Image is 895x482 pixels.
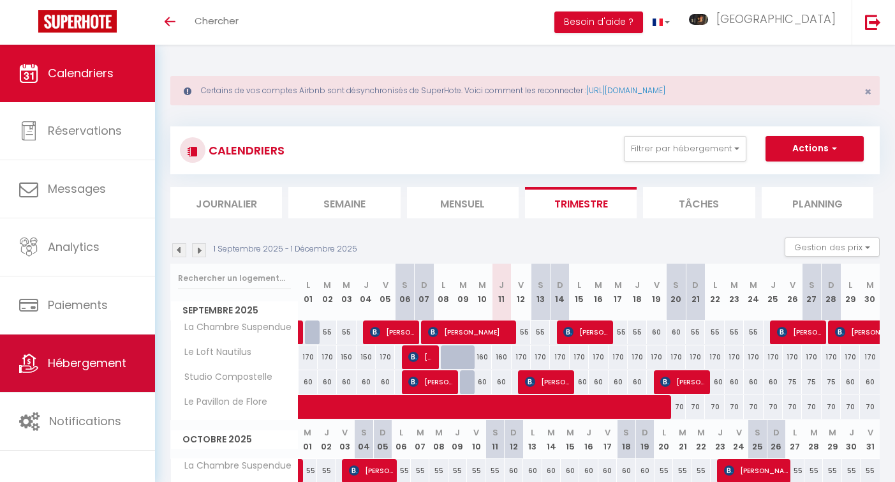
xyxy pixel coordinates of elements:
[492,345,511,369] div: 160
[467,420,485,459] th: 10
[686,345,705,369] div: 170
[841,345,860,369] div: 170
[736,426,742,439] abbr: V
[523,420,542,459] th: 13
[783,345,802,369] div: 170
[861,420,880,459] th: 31
[214,243,357,255] p: 1 Septembre 2025 - 1 Décembre 2025
[557,279,563,291] abbr: D
[318,320,337,344] div: 55
[598,420,617,459] th: 17
[392,420,410,459] th: 06
[628,370,647,394] div: 60
[686,320,705,344] div: 55
[673,420,692,459] th: 21
[609,345,628,369] div: 170
[718,426,723,439] abbr: J
[505,420,523,459] th: 12
[725,264,744,320] th: 23
[790,279,795,291] abbr: V
[579,420,598,459] th: 16
[380,426,386,439] abbr: D
[337,370,356,394] div: 60
[823,420,841,459] th: 29
[376,370,395,394] div: 60
[730,279,738,291] abbr: M
[454,264,473,320] th: 09
[299,420,317,459] th: 01
[860,264,880,320] th: 30
[822,345,841,369] div: 170
[764,264,783,320] th: 25
[428,320,514,344] span: [PERSON_NAME]
[336,420,354,459] th: 03
[864,84,871,100] span: ×
[783,264,802,320] th: 26
[306,279,310,291] abbr: L
[771,279,776,291] abbr: J
[713,279,717,291] abbr: L
[566,426,574,439] abbr: M
[408,370,454,394] span: [PERSON_NAME]
[364,279,369,291] abbr: J
[692,420,711,459] th: 22
[647,320,666,344] div: 60
[525,187,637,218] li: Trimestre
[173,395,270,409] span: Le Pavillon de Flore
[828,279,834,291] abbr: D
[642,426,648,439] abbr: D
[785,237,880,257] button: Gestion des prix
[725,370,744,394] div: 60
[448,420,467,459] th: 09
[755,426,760,439] abbr: S
[866,279,874,291] abbr: M
[173,459,295,473] span: La Chambre Suspendue
[48,181,106,197] span: Messages
[337,264,356,320] th: 03
[561,420,579,459] th: 15
[547,426,555,439] abbr: M
[822,264,841,320] th: 28
[744,320,763,344] div: 55
[415,264,434,320] th: 07
[793,426,797,439] abbr: L
[459,279,467,291] abbr: M
[660,370,706,394] span: [PERSON_NAME]
[373,420,392,459] th: 05
[614,279,622,291] abbr: M
[686,264,705,320] th: 21
[510,426,517,439] abbr: D
[667,320,686,344] div: 60
[848,279,852,291] abbr: L
[178,267,291,290] input: Rechercher un logement...
[647,345,666,369] div: 170
[725,320,744,344] div: 55
[402,279,408,291] abbr: S
[586,426,591,439] abbr: J
[595,279,602,291] abbr: M
[570,370,589,394] div: 60
[841,264,860,320] th: 29
[399,426,403,439] abbr: L
[318,345,337,369] div: 170
[473,264,492,320] th: 10
[705,370,724,394] div: 60
[662,426,666,439] abbr: L
[205,136,285,165] h3: CALENDRIERS
[636,420,655,459] th: 19
[589,345,608,369] div: 170
[725,345,744,369] div: 170
[473,426,479,439] abbr: V
[716,11,836,27] span: [GEOGRAPHIC_DATA]
[829,426,836,439] abbr: M
[299,370,318,394] div: 60
[542,420,561,459] th: 14
[357,370,376,394] div: 60
[570,345,589,369] div: 170
[49,413,121,429] span: Notifications
[337,320,356,344] div: 55
[635,279,640,291] abbr: J
[455,426,460,439] abbr: J
[170,187,282,218] li: Journalier
[744,370,763,394] div: 60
